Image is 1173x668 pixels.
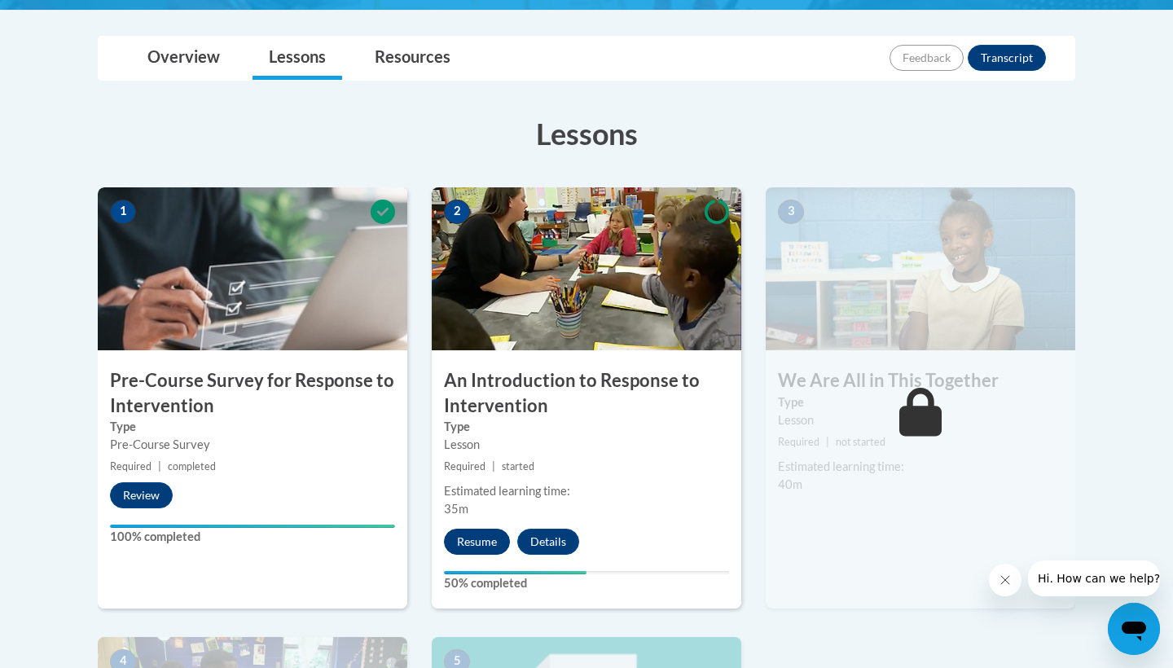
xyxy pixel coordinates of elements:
span: 3 [778,200,804,224]
img: Course Image [432,187,741,350]
h3: Pre-Course Survey for Response to Intervention [98,368,407,419]
span: | [492,460,495,472]
span: completed [168,460,216,472]
span: Required [444,460,485,472]
label: 100% completed [110,528,395,546]
img: Course Image [98,187,407,350]
span: Required [778,436,819,448]
span: started [502,460,534,472]
h3: We Are All in This Together [766,368,1075,393]
a: Lessons [253,37,342,80]
span: | [158,460,161,472]
div: Estimated learning time: [444,482,729,500]
a: Resources [358,37,467,80]
div: Lesson [444,436,729,454]
iframe: Message from company [1028,560,1160,596]
button: Feedback [890,45,964,71]
iframe: Button to launch messaging window [1108,603,1160,655]
button: Details [517,529,579,555]
label: Type [778,393,1063,411]
button: Review [110,482,173,508]
div: Your progress [444,571,586,574]
label: 50% completed [444,574,729,592]
button: Resume [444,529,510,555]
span: | [826,436,829,448]
span: Required [110,460,152,472]
div: Pre-Course Survey [110,436,395,454]
a: Overview [131,37,236,80]
div: Estimated learning time: [778,458,1063,476]
div: Your progress [110,525,395,528]
h3: An Introduction to Response to Intervention [432,368,741,419]
button: Transcript [968,45,1046,71]
span: 1 [110,200,136,224]
span: not started [836,436,885,448]
h3: Lessons [98,113,1075,154]
span: 35m [444,502,468,516]
span: 40m [778,477,802,491]
span: 2 [444,200,470,224]
img: Course Image [766,187,1075,350]
iframe: Close message [989,564,1021,596]
div: Lesson [778,411,1063,429]
label: Type [110,418,395,436]
label: Type [444,418,729,436]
